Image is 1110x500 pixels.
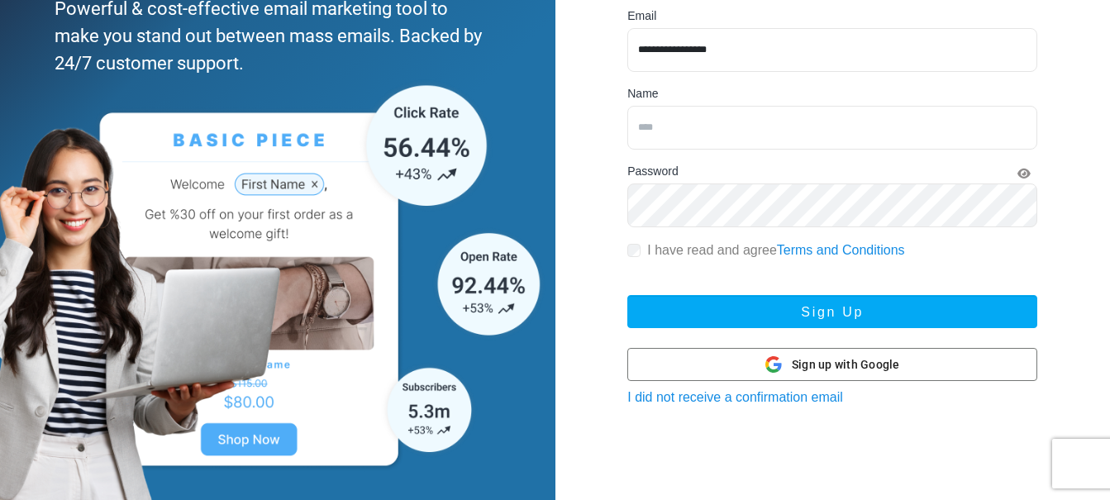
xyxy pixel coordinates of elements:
span: Sign up with Google [792,356,900,374]
a: Terms and Conditions [777,243,905,257]
label: Name [627,85,658,102]
label: Password [627,163,678,180]
i: Show Password [1017,168,1031,179]
button: Sign up with Google [627,348,1037,381]
label: I have read and agree [647,240,904,260]
a: I did not receive a confirmation email [627,390,843,404]
button: Sign Up [627,295,1037,328]
label: Email [627,7,656,25]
